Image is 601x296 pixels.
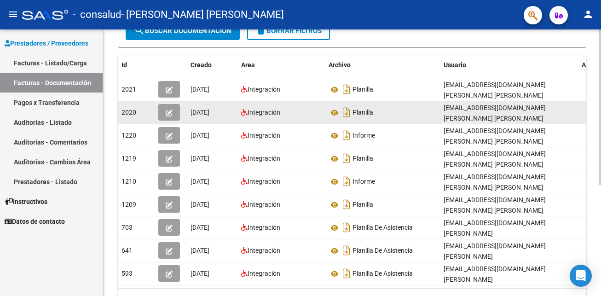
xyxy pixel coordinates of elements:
span: 1220 [121,132,136,139]
i: Descargar documento [341,220,353,235]
span: [DATE] [191,155,209,162]
span: [DATE] [191,270,209,277]
span: Informe [353,178,375,186]
span: Planilla [353,86,373,93]
span: 2021 [121,86,136,93]
span: Id [121,61,127,69]
span: Planilla De Asistencia [353,224,413,232]
span: Archivo [329,61,351,69]
span: 1210 [121,178,136,185]
mat-icon: person [583,9,594,20]
span: Datos de contacto [5,216,65,226]
span: [EMAIL_ADDRESS][DOMAIN_NAME] - [PERSON_NAME] [444,265,549,283]
span: [DATE] [191,86,209,93]
span: [DATE] [191,247,209,254]
span: Planilla [353,155,373,163]
span: 1209 [121,201,136,208]
span: Area [241,61,255,69]
i: Descargar documento [341,82,353,97]
datatable-header-cell: Id [118,55,155,75]
button: Borrar Filtros [247,22,330,40]
span: [EMAIL_ADDRESS][DOMAIN_NAME] - [PERSON_NAME] [PERSON_NAME] [444,81,549,99]
span: Integración [248,247,280,254]
i: Descargar documento [341,243,353,258]
span: [DATE] [191,132,209,139]
span: [EMAIL_ADDRESS][DOMAIN_NAME] - [PERSON_NAME] [PERSON_NAME] [444,104,549,122]
span: Planilla De Asistencia [353,270,413,278]
span: 641 [121,247,133,254]
i: Descargar documento [341,197,353,212]
mat-icon: search [134,25,145,36]
span: Borrar Filtros [255,27,322,35]
span: [EMAIL_ADDRESS][DOMAIN_NAME] - [PERSON_NAME] [PERSON_NAME] [444,173,549,191]
span: Planilla [353,109,373,116]
span: Planilla [353,201,373,209]
span: Buscar Documentacion [134,27,231,35]
span: Instructivos [5,197,47,207]
span: 593 [121,270,133,277]
button: Buscar Documentacion [126,22,240,40]
span: Integración [248,132,280,139]
span: - consalud [73,5,121,25]
span: [DATE] [191,178,209,185]
i: Descargar documento [341,128,353,143]
span: [EMAIL_ADDRESS][DOMAIN_NAME] - [PERSON_NAME] [444,242,549,260]
span: [EMAIL_ADDRESS][DOMAIN_NAME] - [PERSON_NAME] [444,219,549,237]
span: Integración [248,224,280,231]
span: [EMAIL_ADDRESS][DOMAIN_NAME] - [PERSON_NAME] [PERSON_NAME] [444,196,549,214]
span: [EMAIL_ADDRESS][DOMAIN_NAME] - [PERSON_NAME] [PERSON_NAME] [444,127,549,145]
mat-icon: delete [255,25,266,36]
datatable-header-cell: Usuario [440,55,578,75]
div: Open Intercom Messenger [570,265,592,287]
span: Integración [248,109,280,116]
span: Integración [248,201,280,208]
span: 1219 [121,155,136,162]
span: Planilla De Asistencia [353,247,413,255]
i: Descargar documento [341,105,353,120]
span: Usuario [444,61,466,69]
span: [DATE] [191,201,209,208]
span: Integración [248,155,280,162]
span: Prestadores / Proveedores [5,38,88,48]
span: Integración [248,86,280,93]
span: - [PERSON_NAME] [PERSON_NAME] [121,5,284,25]
span: Integración [248,178,280,185]
span: Creado [191,61,212,69]
i: Descargar documento [341,151,353,166]
datatable-header-cell: Area [237,55,325,75]
datatable-header-cell: Archivo [325,55,440,75]
span: Integración [248,270,280,277]
span: [EMAIL_ADDRESS][DOMAIN_NAME] - [PERSON_NAME] [PERSON_NAME] [444,150,549,168]
span: 2020 [121,109,136,116]
span: [DATE] [191,109,209,116]
span: [DATE] [191,224,209,231]
span: Informe [353,132,375,139]
i: Descargar documento [341,266,353,281]
span: 703 [121,224,133,231]
datatable-header-cell: Creado [187,55,237,75]
mat-icon: menu [7,9,18,20]
i: Descargar documento [341,174,353,189]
